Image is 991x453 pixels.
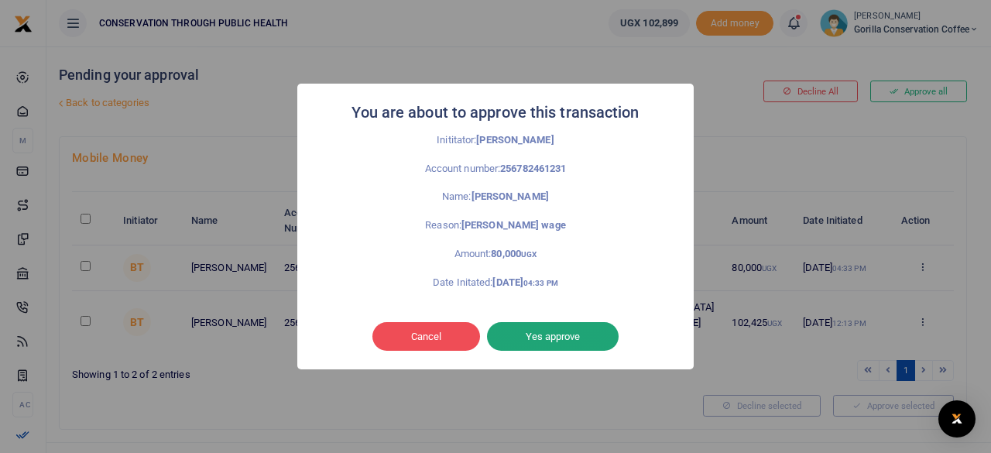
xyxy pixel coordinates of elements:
[331,275,660,291] p: Date Initated:
[331,132,660,149] p: Inititator:
[351,99,639,126] h2: You are about to approve this transaction
[500,163,566,174] strong: 256782461231
[372,322,480,352] button: Cancel
[491,248,537,259] strong: 80,000
[471,190,549,202] strong: [PERSON_NAME]
[487,322,619,352] button: Yes approve
[331,161,660,177] p: Account number:
[523,279,558,287] small: 04:33 PM
[331,246,660,263] p: Amount:
[521,250,537,259] small: UGX
[331,189,660,205] p: Name:
[492,276,557,288] strong: [DATE]
[331,218,660,234] p: Reason:
[938,400,976,438] div: Open Intercom Messenger
[476,134,554,146] strong: [PERSON_NAME]
[461,219,566,231] strong: [PERSON_NAME] wage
